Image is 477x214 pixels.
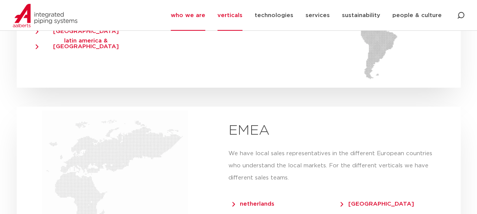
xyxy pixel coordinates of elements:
a: latin america & [GEOGRAPHIC_DATA] [36,34,140,49]
p: We have local sales representatives in the different European countries who understand the local ... [228,148,446,184]
a: [GEOGRAPHIC_DATA] [340,197,425,207]
span: latin america & [GEOGRAPHIC_DATA] [36,38,129,49]
span: [GEOGRAPHIC_DATA] [340,201,414,207]
h2: EMEA [228,122,446,140]
a: netherlands [232,197,286,207]
span: netherlands [232,201,274,207]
